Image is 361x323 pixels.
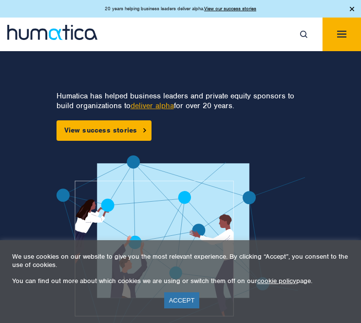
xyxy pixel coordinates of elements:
p: 20 years helping business leaders deliver alpha. [105,5,256,13]
img: search_icon [300,31,307,38]
img: logo [7,25,97,40]
p: Humatica has helped business leaders and private equity sponsors to build organizations to for ov... [57,91,305,111]
a: ACCEPT [164,292,200,308]
p: We use cookies on our website to give you the most relevant experience. By clicking “Accept”, you... [12,252,349,269]
a: View success stories [57,120,152,141]
a: cookie policy [257,277,296,285]
button: Toggle navigation [323,18,361,51]
a: View our success stories [204,5,256,12]
img: arrowicon [143,128,146,133]
p: You can find out more about which cookies we are using or switch them off on our page. [12,277,349,285]
a: deliver alpha [131,101,174,111]
img: menuicon [337,31,346,38]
